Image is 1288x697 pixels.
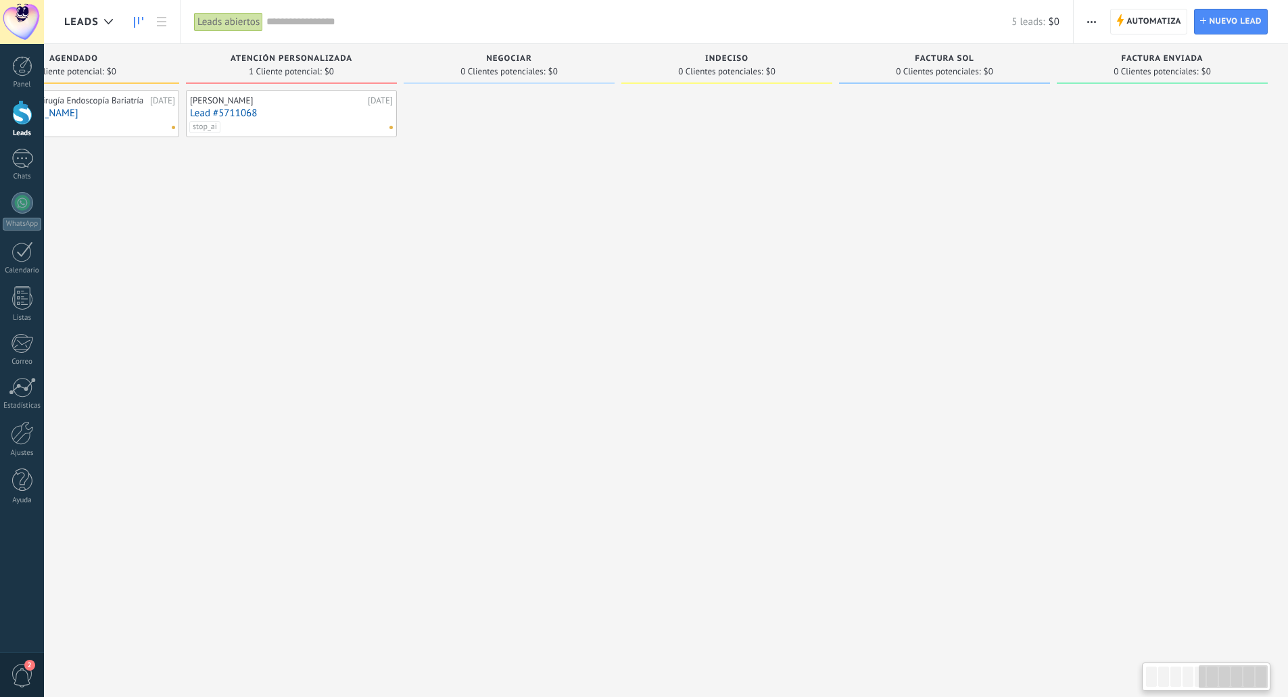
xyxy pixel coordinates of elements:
span: No hay nada asignado [389,126,393,129]
a: Automatiza [1110,9,1187,34]
span: 1 Cliente potencial: [31,68,104,76]
span: $0 [548,68,558,76]
span: $0 [984,68,993,76]
div: WhatsApp [3,218,41,231]
div: Indeciso [628,54,826,66]
div: Chats [3,172,42,181]
span: 0 Clientes potenciales: [1114,68,1198,76]
span: Leads [64,16,99,28]
div: [PERSON_NAME] [190,95,364,106]
span: 0 Clientes potenciales: [678,68,763,76]
div: Ayuda [3,496,42,505]
div: Leads [3,129,42,138]
span: 1 Cliente potencial: [249,68,322,76]
span: Agendado [49,54,98,64]
div: Estadísticas [3,402,42,410]
span: 0 Clientes potenciales: [896,68,980,76]
div: Negociar [410,54,608,66]
div: [DATE] [150,95,175,106]
span: Negociar [486,54,532,64]
span: $0 [1201,68,1211,76]
span: Factura enviada [1122,54,1203,64]
a: Nuevo lead [1194,9,1268,34]
span: 2 [24,660,35,671]
span: fACTURA SOL [915,54,974,64]
div: Panel [3,80,42,89]
div: Listas [3,314,42,322]
span: No hay nada asignado [172,126,175,129]
span: $0 [107,68,116,76]
div: Ajustes [3,449,42,458]
span: Atención Personalizada [231,54,352,64]
a: Lead #5711068 [190,107,393,119]
span: Indeciso [705,54,748,64]
span: Automatiza [1126,9,1181,34]
span: 0 Clientes potenciales: [460,68,545,76]
span: $0 [325,68,334,76]
div: Atención Personalizada [193,54,390,66]
div: Calendario [3,266,42,275]
div: Correo [3,358,42,366]
span: stop_ai [189,121,220,133]
span: $0 [766,68,776,76]
div: [DATE] [368,95,393,106]
span: Nuevo lead [1209,9,1262,34]
div: Factura enviada [1064,54,1261,66]
span: 5 leads: [1011,16,1045,28]
div: fACTURA SOL [846,54,1043,66]
span: $0 [1049,16,1059,28]
div: Leads abiertos [194,12,263,32]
